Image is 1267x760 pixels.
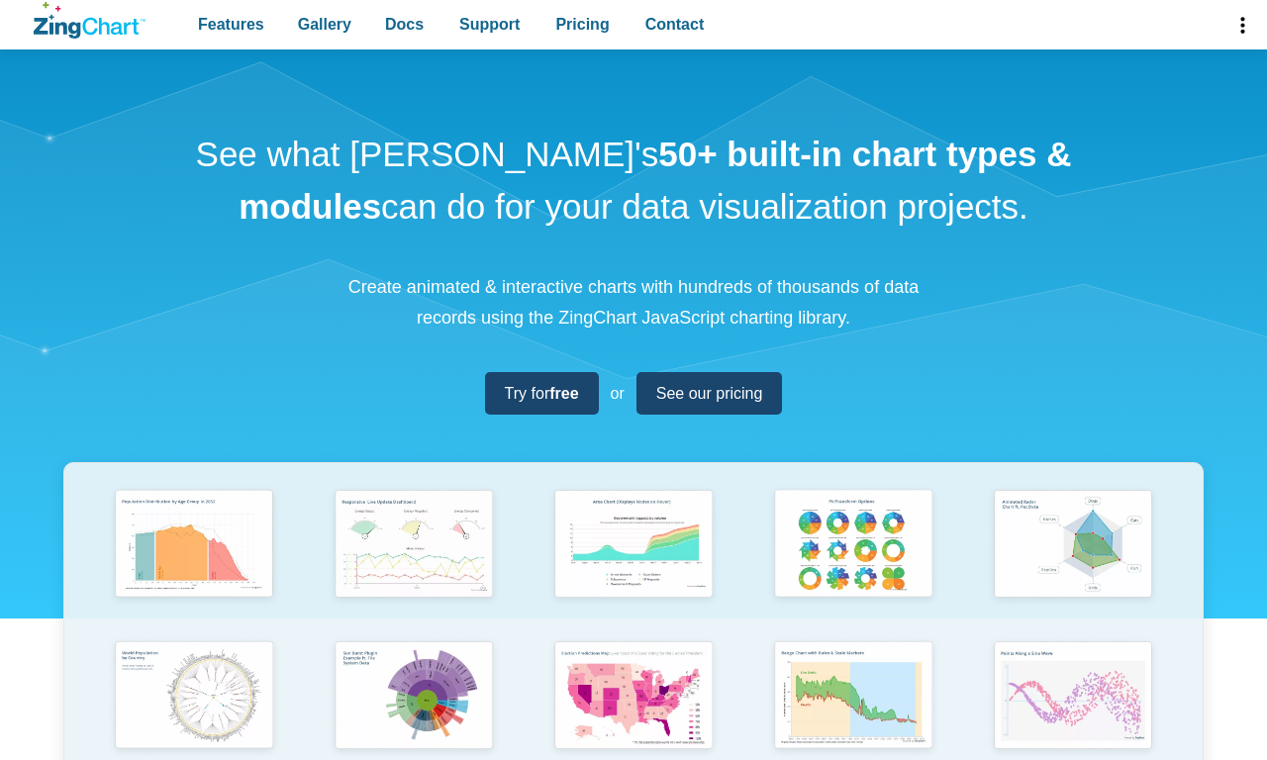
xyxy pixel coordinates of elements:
[188,129,1079,233] h1: See what [PERSON_NAME]'s can do for your data visualization projects.
[549,385,578,402] strong: free
[459,11,520,38] span: Support
[106,483,282,609] img: Population Distribution by Age Group in 2052
[985,634,1161,760] img: Points Along a Sine Wave
[545,634,722,760] img: Election Predictions Map
[765,634,941,760] img: Range Chart with Rultes & Scale Markers
[106,634,282,760] img: World Population by Country
[198,11,264,38] span: Features
[298,11,351,38] span: Gallery
[505,380,579,407] span: Try for
[239,135,1071,226] strong: 50+ built-in chart types & modules
[385,11,424,38] span: Docs
[656,380,763,407] span: See our pricing
[555,11,609,38] span: Pricing
[765,483,941,609] img: Pie Transform Options
[524,483,743,634] a: Area Chart (Displays Nodes on Hover)
[963,483,1183,634] a: Animated Radar Chart ft. Pet Data
[84,483,304,634] a: Population Distribution by Age Group in 2052
[326,634,502,759] img: Sun Burst Plugin Example ft. File System Data
[985,483,1161,609] img: Animated Radar Chart ft. Pet Data
[326,483,502,609] img: Responsive Live Update Dashboard
[304,483,524,634] a: Responsive Live Update Dashboard
[636,372,783,415] a: See our pricing
[34,2,146,39] a: ZingChart Logo. Click to return to the homepage
[611,380,625,407] span: or
[337,272,930,332] p: Create animated & interactive charts with hundreds of thousands of data records using the ZingCha...
[545,483,722,609] img: Area Chart (Displays Nodes on Hover)
[743,483,963,634] a: Pie Transform Options
[485,372,599,415] a: Try forfree
[645,11,705,38] span: Contact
